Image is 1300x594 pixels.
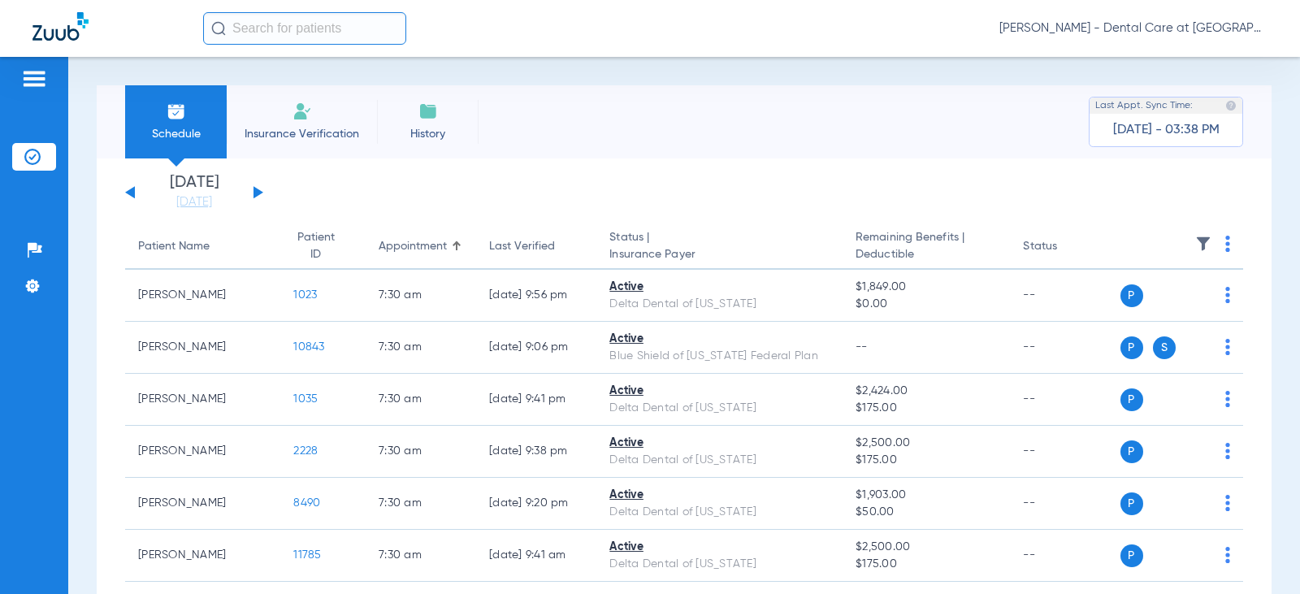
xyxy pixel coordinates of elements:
[1225,236,1230,252] img: group-dot-blue.svg
[167,102,186,121] img: Schedule
[856,279,997,296] span: $1,849.00
[856,556,997,573] span: $175.00
[1225,391,1230,407] img: group-dot-blue.svg
[125,530,280,582] td: [PERSON_NAME]
[609,331,830,348] div: Active
[125,426,280,478] td: [PERSON_NAME]
[366,478,476,530] td: 7:30 AM
[1120,336,1143,359] span: P
[1120,388,1143,411] span: P
[1225,339,1230,355] img: group-dot-blue.svg
[856,452,997,469] span: $175.00
[203,12,406,45] input: Search for patients
[609,383,830,400] div: Active
[856,539,997,556] span: $2,500.00
[476,374,596,426] td: [DATE] 9:41 PM
[379,238,463,255] div: Appointment
[138,238,267,255] div: Patient Name
[293,229,338,263] div: Patient ID
[418,102,438,121] img: History
[476,530,596,582] td: [DATE] 9:41 AM
[489,238,555,255] div: Last Verified
[1120,544,1143,567] span: P
[366,426,476,478] td: 7:30 AM
[366,374,476,426] td: 7:30 AM
[609,246,830,263] span: Insurance Payer
[1225,443,1230,459] img: group-dot-blue.svg
[1153,336,1176,359] span: S
[609,539,830,556] div: Active
[609,296,830,313] div: Delta Dental of [US_STATE]
[293,497,320,509] span: 8490
[1225,100,1237,111] img: last sync help info
[476,270,596,322] td: [DATE] 9:56 PM
[366,270,476,322] td: 7:30 AM
[476,322,596,374] td: [DATE] 9:06 PM
[1225,287,1230,303] img: group-dot-blue.svg
[856,383,997,400] span: $2,424.00
[609,452,830,469] div: Delta Dental of [US_STATE]
[856,435,997,452] span: $2,500.00
[125,374,280,426] td: [PERSON_NAME]
[145,194,243,210] a: [DATE]
[1010,322,1120,374] td: --
[1010,224,1120,270] th: Status
[125,270,280,322] td: [PERSON_NAME]
[137,126,214,142] span: Schedule
[293,289,317,301] span: 1023
[999,20,1267,37] span: [PERSON_NAME] - Dental Care at [GEOGRAPHIC_DATA]
[1010,374,1120,426] td: --
[476,478,596,530] td: [DATE] 9:20 PM
[596,224,843,270] th: Status |
[843,224,1010,270] th: Remaining Benefits |
[856,341,868,353] span: --
[856,246,997,263] span: Deductible
[125,478,280,530] td: [PERSON_NAME]
[293,549,321,561] span: 11785
[32,12,89,41] img: Zuub Logo
[609,435,830,452] div: Active
[1225,495,1230,511] img: group-dot-blue.svg
[1113,122,1220,138] span: [DATE] - 03:38 PM
[1120,492,1143,515] span: P
[293,393,318,405] span: 1035
[366,530,476,582] td: 7:30 AM
[609,487,830,504] div: Active
[609,504,830,521] div: Delta Dental of [US_STATE]
[476,426,596,478] td: [DATE] 9:38 PM
[145,175,243,210] li: [DATE]
[21,69,47,89] img: hamburger-icon
[1010,426,1120,478] td: --
[1120,284,1143,307] span: P
[125,322,280,374] td: [PERSON_NAME]
[609,279,830,296] div: Active
[609,348,830,365] div: Blue Shield of [US_STATE] Federal Plan
[1095,98,1193,114] span: Last Appt. Sync Time:
[293,445,318,457] span: 2228
[856,504,997,521] span: $50.00
[389,126,466,142] span: History
[1225,547,1230,563] img: group-dot-blue.svg
[1010,270,1120,322] td: --
[1195,236,1211,252] img: filter.svg
[292,102,312,121] img: Manual Insurance Verification
[379,238,447,255] div: Appointment
[609,556,830,573] div: Delta Dental of [US_STATE]
[856,296,997,313] span: $0.00
[239,126,365,142] span: Insurance Verification
[211,21,226,36] img: Search Icon
[293,229,353,263] div: Patient ID
[856,487,997,504] span: $1,903.00
[366,322,476,374] td: 7:30 AM
[138,238,210,255] div: Patient Name
[1010,530,1120,582] td: --
[609,400,830,417] div: Delta Dental of [US_STATE]
[856,400,997,417] span: $175.00
[489,238,583,255] div: Last Verified
[293,341,324,353] span: 10843
[1120,440,1143,463] span: P
[1010,478,1120,530] td: --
